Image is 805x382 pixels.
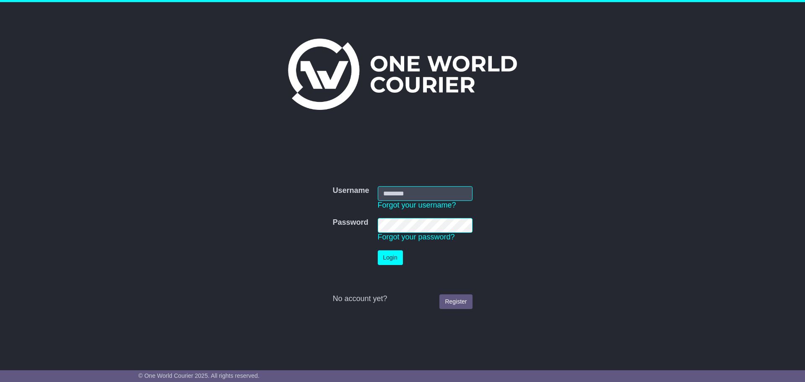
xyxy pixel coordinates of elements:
a: Register [439,294,472,309]
a: Forgot your password? [378,233,455,241]
span: © One World Courier 2025. All rights reserved. [138,372,260,379]
img: One World [288,39,517,110]
button: Login [378,250,403,265]
a: Forgot your username? [378,201,456,209]
label: Password [332,218,368,227]
label: Username [332,186,369,195]
div: No account yet? [332,294,472,304]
